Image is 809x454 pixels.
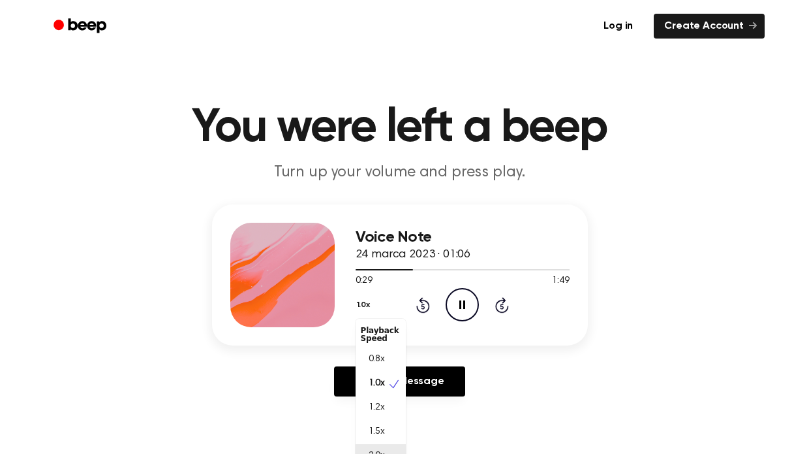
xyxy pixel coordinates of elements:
button: 1.0x [356,294,375,316]
span: 1.2x [369,401,385,415]
span: 0.8x [369,353,385,366]
span: 1.0x [369,377,385,391]
div: Playback Speed [356,321,406,348]
span: 1.5x [369,425,385,439]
